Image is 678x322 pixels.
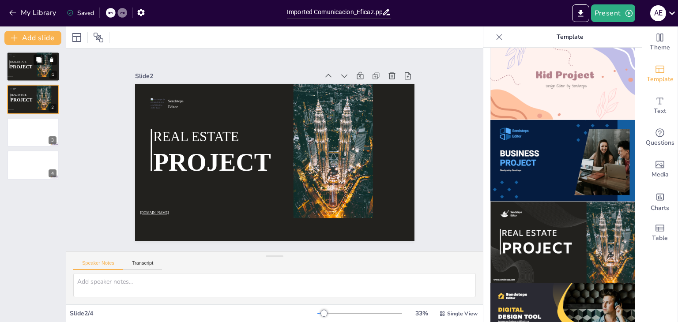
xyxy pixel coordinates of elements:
[287,6,382,19] input: Insert title
[572,4,589,22] button: Export to PowerPoint
[173,88,189,94] span: Sendsteps
[7,150,59,180] div: 4
[70,309,317,318] div: Slide 2 / 4
[490,38,635,120] img: thumb-9.png
[10,60,26,63] span: REAL ESTATE
[70,30,84,45] div: Layout
[642,58,678,90] div: Add ready made slides
[642,154,678,185] div: Add images, graphics, shapes or video
[49,104,56,112] div: 2
[650,4,666,22] button: A E
[642,26,678,58] div: Change the overall theme
[652,233,668,243] span: Table
[134,196,163,203] span: [DOMAIN_NAME]
[143,57,327,85] div: Slide 2
[647,75,674,84] span: Template
[591,4,635,22] button: Present
[506,26,633,48] p: Template
[411,309,432,318] div: 33 %
[49,136,56,144] div: 3
[73,260,123,270] button: Speaker Notes
[93,32,104,43] span: Position
[650,5,666,21] div: A E
[447,310,478,317] span: Single View
[651,203,669,213] span: Charts
[490,120,635,202] img: thumb-10.png
[490,202,635,283] img: thumb-11.png
[151,135,271,176] span: PROJECT
[642,217,678,249] div: Add a table
[13,89,15,90] span: Editor
[7,118,59,147] div: 3
[646,138,674,148] span: Questions
[650,43,670,52] span: Theme
[642,90,678,122] div: Add text boxes
[7,6,60,20] button: My Library
[7,52,60,82] div: 1
[123,260,162,270] button: Transcript
[642,185,678,217] div: Add charts and graphs
[8,76,13,77] span: [DOMAIN_NAME]
[46,54,57,65] button: Delete Slide
[173,94,183,99] span: Editor
[154,116,241,140] span: REAL ESTATE
[654,106,666,116] span: Text
[13,55,16,56] span: Sendsteps
[10,64,33,69] span: PROJECT
[4,31,61,45] button: Add slide
[11,94,26,96] span: REAL ESTATE
[67,9,94,17] div: Saved
[652,170,669,180] span: Media
[13,88,16,89] span: Sendsteps
[11,97,33,102] span: PROJECT
[49,71,57,79] div: 1
[7,85,59,114] div: 2
[34,54,44,65] button: Duplicate Slide
[642,122,678,154] div: Get real-time input from your audience
[49,169,56,177] div: 4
